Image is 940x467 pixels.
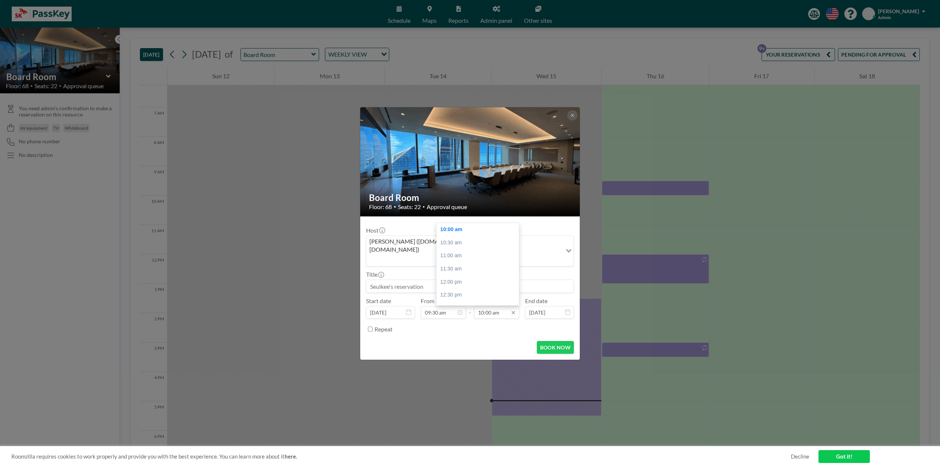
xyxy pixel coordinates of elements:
div: 11:00 am [437,249,523,262]
div: 10:30 am [437,236,523,249]
span: Floor: 68 [369,203,392,211]
a: Decline [791,453,809,460]
span: Seats: 22 [398,203,421,211]
img: 537.gif [360,101,581,222]
div: 11:30 am [437,262,523,276]
button: BOOK NOW [537,341,574,354]
h2: Board Room [369,192,572,203]
label: End date [525,297,547,305]
label: Host [366,227,384,234]
label: Start date [366,297,391,305]
div: 12:00 pm [437,276,523,289]
span: [PERSON_NAME] ([DOMAIN_NAME][EMAIL_ADDRESS][DOMAIN_NAME]) [368,237,561,254]
a: Got it! [818,450,870,463]
span: • [394,204,396,209]
label: Repeat [375,326,393,333]
div: Search for option [366,236,574,266]
input: Seulkee's reservation [366,280,574,292]
span: Approval queue [427,203,467,211]
input: Search for option [367,255,561,265]
label: Title [366,271,383,278]
label: From [421,297,434,305]
a: here. [285,453,297,460]
div: 10:00 am [437,223,523,236]
span: - [469,300,471,316]
span: Roomzilla requires cookies to work properly and provide you with the best experience. You can lea... [11,453,791,460]
span: • [423,204,425,209]
div: 01:00 pm [437,302,523,315]
div: 12:30 pm [437,288,523,302]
